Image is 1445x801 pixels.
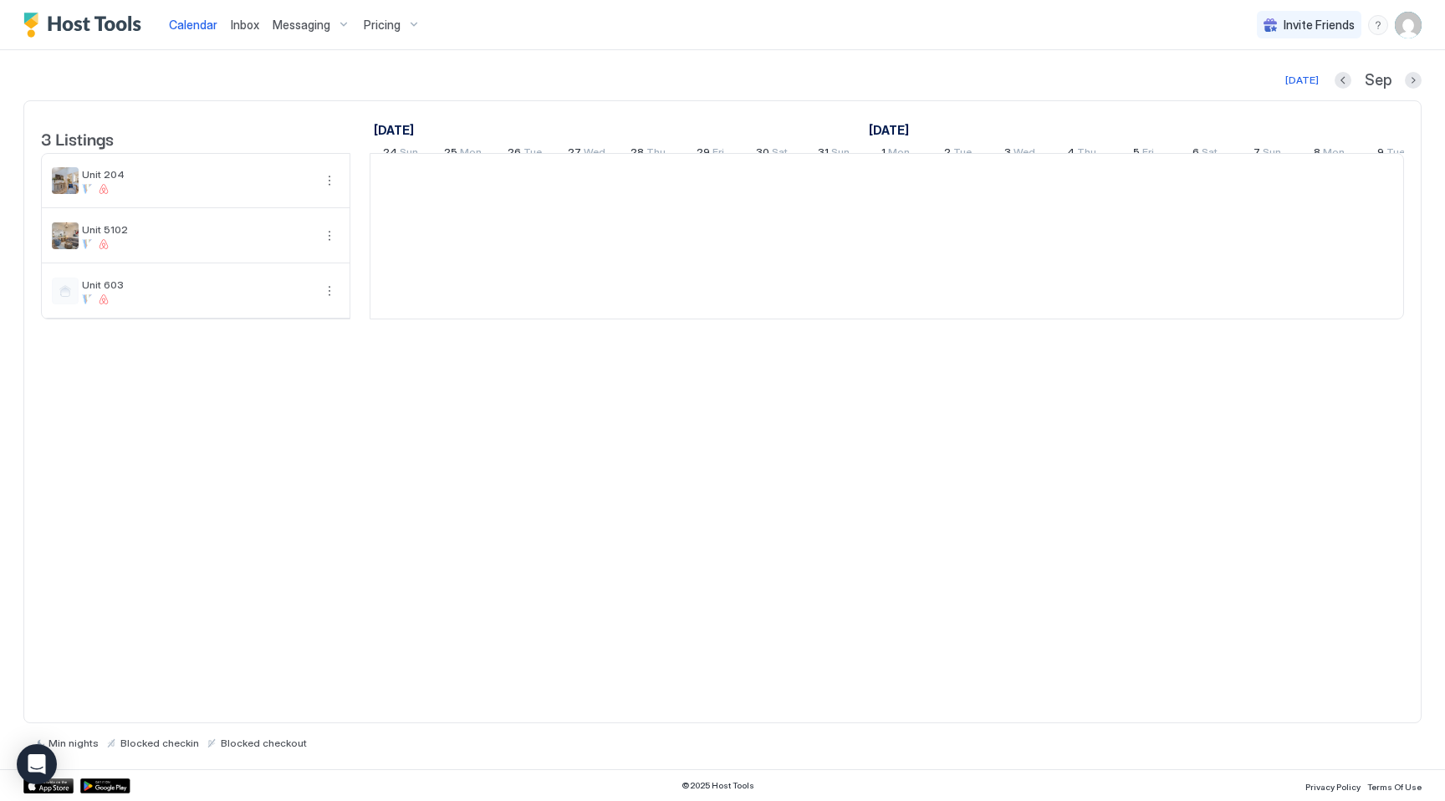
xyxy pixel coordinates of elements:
[814,142,854,166] a: August 31, 2025
[319,171,340,191] button: More options
[1305,782,1361,792] span: Privacy Policy
[52,167,79,194] div: listing image
[865,118,913,142] a: September 1, 2025
[626,142,670,166] a: August 28, 2025
[1310,142,1349,166] a: September 8, 2025
[460,145,482,163] span: Mon
[568,145,581,163] span: 27
[1305,777,1361,794] a: Privacy Policy
[1254,145,1260,163] span: 7
[231,16,259,33] a: Inbox
[400,145,418,163] span: Sun
[756,145,769,163] span: 30
[818,145,829,163] span: 31
[23,13,149,38] a: Host Tools Logo
[319,226,340,246] button: More options
[772,145,788,163] span: Sat
[440,142,486,166] a: August 25, 2025
[1283,70,1321,90] button: [DATE]
[1405,72,1422,89] button: Next month
[273,18,330,33] span: Messaging
[1249,142,1285,166] a: September 7, 2025
[1063,142,1100,166] a: September 4, 2025
[1367,777,1422,794] a: Terms Of Use
[1386,145,1405,163] span: Tue
[888,145,910,163] span: Mon
[82,168,313,181] span: Unit 204
[379,142,422,166] a: August 24, 2025
[364,18,401,33] span: Pricing
[682,780,754,791] span: © 2025 Host Tools
[1000,142,1039,166] a: September 3, 2025
[508,145,521,163] span: 26
[1368,15,1388,35] div: menu
[319,281,340,301] button: More options
[1129,142,1158,166] a: September 5, 2025
[82,278,313,291] span: Unit 603
[692,142,728,166] a: August 29, 2025
[319,281,340,301] div: menu
[944,145,951,163] span: 2
[41,125,114,151] span: 3 Listings
[1377,145,1384,163] span: 9
[82,223,313,236] span: Unit 5102
[877,142,914,166] a: September 1, 2025
[1373,142,1409,166] a: September 9, 2025
[120,737,199,749] span: Blocked checkin
[1367,782,1422,792] span: Terms Of Use
[23,778,74,793] a: App Store
[712,145,724,163] span: Fri
[940,142,976,166] a: September 2, 2025
[697,145,710,163] span: 29
[1323,145,1345,163] span: Mon
[631,145,644,163] span: 28
[1263,145,1281,163] span: Sun
[1314,145,1320,163] span: 8
[1004,145,1011,163] span: 3
[52,222,79,249] div: listing image
[564,142,610,166] a: August 27, 2025
[584,145,605,163] span: Wed
[1067,145,1075,163] span: 4
[1335,72,1351,89] button: Previous month
[752,142,792,166] a: August 30, 2025
[1365,71,1391,90] span: Sep
[169,16,217,33] a: Calendar
[169,18,217,32] span: Calendar
[1192,145,1199,163] span: 6
[881,145,886,163] span: 1
[1142,145,1154,163] span: Fri
[523,145,542,163] span: Tue
[1188,142,1222,166] a: September 6, 2025
[444,145,457,163] span: 25
[319,171,340,191] div: menu
[1202,145,1218,163] span: Sat
[831,145,850,163] span: Sun
[1285,73,1319,88] div: [DATE]
[370,118,418,142] a: August 24, 2025
[1133,145,1140,163] span: 5
[1077,145,1096,163] span: Thu
[80,778,130,793] a: Google Play Store
[1284,18,1355,33] span: Invite Friends
[503,142,546,166] a: August 26, 2025
[319,226,340,246] div: menu
[953,145,972,163] span: Tue
[383,145,397,163] span: 24
[1014,145,1035,163] span: Wed
[49,737,99,749] span: Min nights
[221,737,307,749] span: Blocked checkout
[646,145,666,163] span: Thu
[1395,12,1422,38] div: User profile
[17,744,57,784] div: Open Intercom Messenger
[231,18,259,32] span: Inbox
